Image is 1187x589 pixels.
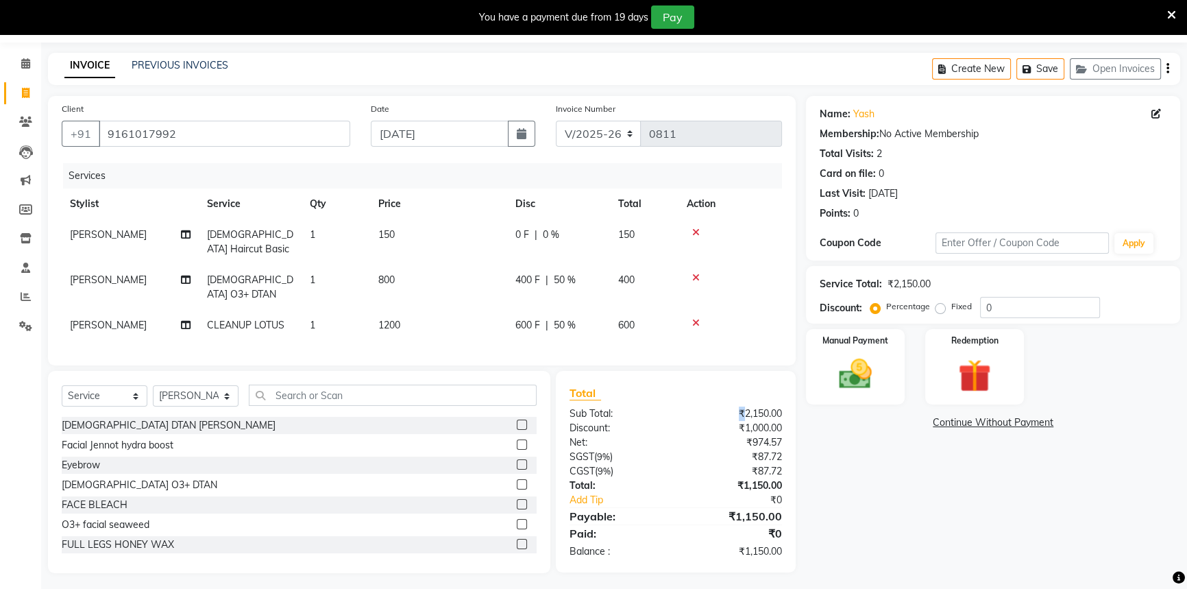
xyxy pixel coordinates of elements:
[951,300,972,313] label: Fixed
[515,273,540,287] span: 400 F
[543,228,559,242] span: 0 %
[570,450,594,463] span: SGST
[515,318,540,333] span: 600 F
[559,544,676,559] div: Balance :
[378,228,395,241] span: 150
[809,416,1177,430] a: Continue Without Payment
[570,386,601,400] span: Total
[371,103,389,115] label: Date
[598,466,611,477] span: 9%
[888,277,931,291] div: ₹2,150.00
[310,228,315,241] span: 1
[868,187,898,201] div: [DATE]
[62,478,217,492] div: [DEMOGRAPHIC_DATA] O3+ DTAN
[207,274,293,300] span: [DEMOGRAPHIC_DATA] O3+ DTAN
[695,493,792,507] div: ₹0
[132,59,228,71] a: PREVIOUS INVOICES
[70,274,147,286] span: [PERSON_NAME]
[249,385,537,406] input: Search or Scan
[546,318,548,333] span: |
[618,274,635,286] span: 400
[678,189,782,219] th: Action
[676,435,792,450] div: ₹974.57
[302,189,370,219] th: Qty
[559,493,696,507] a: Add Tip
[879,167,884,181] div: 0
[676,450,792,464] div: ₹87.72
[1070,58,1161,80] button: Open Invoices
[62,458,100,472] div: Eyebrow
[829,355,882,393] img: _cash.svg
[676,525,792,542] div: ₹0
[559,407,676,421] div: Sub Total:
[676,407,792,421] div: ₹2,150.00
[676,508,792,525] div: ₹1,150.00
[676,464,792,479] div: ₹87.72
[99,121,350,147] input: Search by Name/Mobile/Email/Code
[199,189,302,219] th: Service
[310,274,315,286] span: 1
[651,5,694,29] button: Pay
[877,147,882,161] div: 2
[70,228,147,241] span: [PERSON_NAME]
[479,10,648,25] div: You have a payment due from 19 days
[62,538,174,552] div: FULL LEGS HONEY WAX
[1016,58,1064,80] button: Save
[535,228,537,242] span: |
[820,301,862,315] div: Discount:
[820,167,876,181] div: Card on file:
[559,479,676,493] div: Total:
[207,319,284,331] span: CLEANUP LOTUS
[515,228,529,242] span: 0 F
[820,277,882,291] div: Service Total:
[820,127,879,141] div: Membership:
[886,300,930,313] label: Percentage
[559,450,676,464] div: ( )
[853,107,874,121] a: Yash
[554,273,576,287] span: 50 %
[932,58,1011,80] button: Create New
[820,206,851,221] div: Points:
[64,53,115,78] a: INVOICE
[1114,233,1153,254] button: Apply
[618,228,635,241] span: 150
[378,274,395,286] span: 800
[610,189,678,219] th: Total
[559,508,676,525] div: Payable:
[820,236,935,250] div: Coupon Code
[559,525,676,542] div: Paid:
[370,189,507,219] th: Price
[559,435,676,450] div: Net:
[62,518,149,532] div: O3+ facial seaweed
[62,418,276,433] div: [DEMOGRAPHIC_DATA] DTAN [PERSON_NAME]
[507,189,610,219] th: Disc
[935,232,1109,254] input: Enter Offer / Coupon Code
[546,273,548,287] span: |
[951,335,999,347] label: Redemption
[559,464,676,479] div: ( )
[822,335,888,347] label: Manual Payment
[62,121,100,147] button: +91
[63,163,792,189] div: Services
[948,355,1001,396] img: _gift.svg
[62,189,199,219] th: Stylist
[62,103,84,115] label: Client
[207,228,293,255] span: [DEMOGRAPHIC_DATA] Haircut Basic
[62,438,173,453] div: Facial Jennot hydra boost
[310,319,315,331] span: 1
[570,465,595,477] span: CGST
[676,479,792,493] div: ₹1,150.00
[820,127,1166,141] div: No Active Membership
[618,319,635,331] span: 600
[820,107,851,121] div: Name:
[820,187,866,201] div: Last Visit:
[676,544,792,559] div: ₹1,150.00
[597,451,610,462] span: 9%
[559,421,676,435] div: Discount:
[70,319,147,331] span: [PERSON_NAME]
[554,318,576,333] span: 50 %
[378,319,400,331] span: 1200
[62,498,127,512] div: FACE BLEACH
[676,421,792,435] div: ₹1,000.00
[820,147,874,161] div: Total Visits:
